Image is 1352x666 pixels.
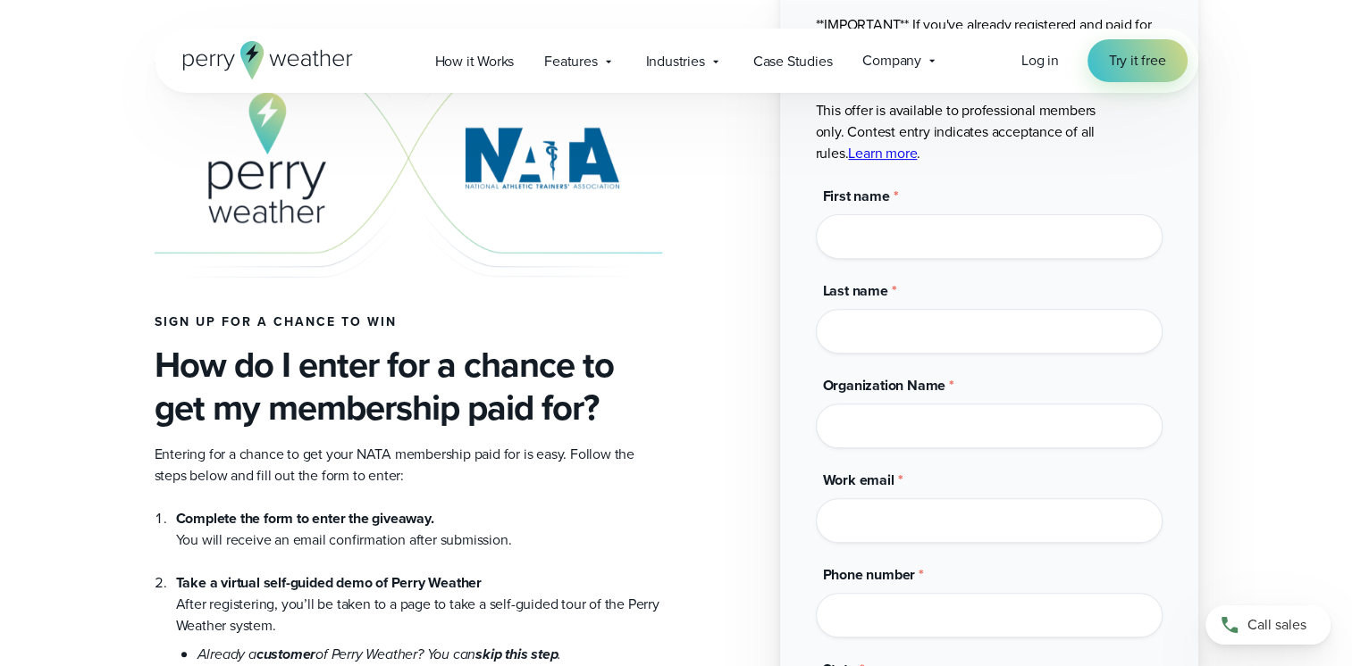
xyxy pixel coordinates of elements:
[176,508,662,551] li: You will receive an email confirmation after submission.
[176,508,434,529] strong: Complete the form to enter the giveaway.
[823,564,916,585] span: Phone number
[1087,39,1188,82] a: Try it free
[475,644,558,664] strong: skip this step
[544,51,597,72] span: Features
[646,51,705,72] span: Industries
[1109,50,1166,71] span: Try it free
[823,375,946,395] span: Organization Name
[738,43,848,79] a: Case Studies
[816,14,1163,164] p: **IMPORTANT** If you've already registered and paid for your 2026 NATA membership, you're not eli...
[823,280,888,301] span: Last name
[823,470,894,490] span: Work email
[420,43,530,79] a: How it Works
[155,344,662,429] h3: How do I enter for a chance to get my membership paid for?
[435,51,515,72] span: How it Works
[197,644,562,664] em: Already a of Perry Weather? You can .
[1247,614,1306,636] span: Call sales
[155,444,662,487] p: Entering for a chance to get your NATA membership paid for is easy. Follow the steps below and fi...
[256,644,315,664] strong: customer
[753,51,833,72] span: Case Studies
[176,551,662,665] li: After registering, you’ll be taken to a page to take a self-guided tour of the Perry Weather system.
[155,315,662,329] h4: Sign up for a chance to win
[1205,605,1331,645] a: Call sales
[823,186,890,206] span: First name
[862,50,921,71] span: Company
[848,143,917,163] a: Learn more
[176,572,482,593] strong: Take a virtual self-guided demo of Perry Weather
[1021,50,1059,71] a: Log in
